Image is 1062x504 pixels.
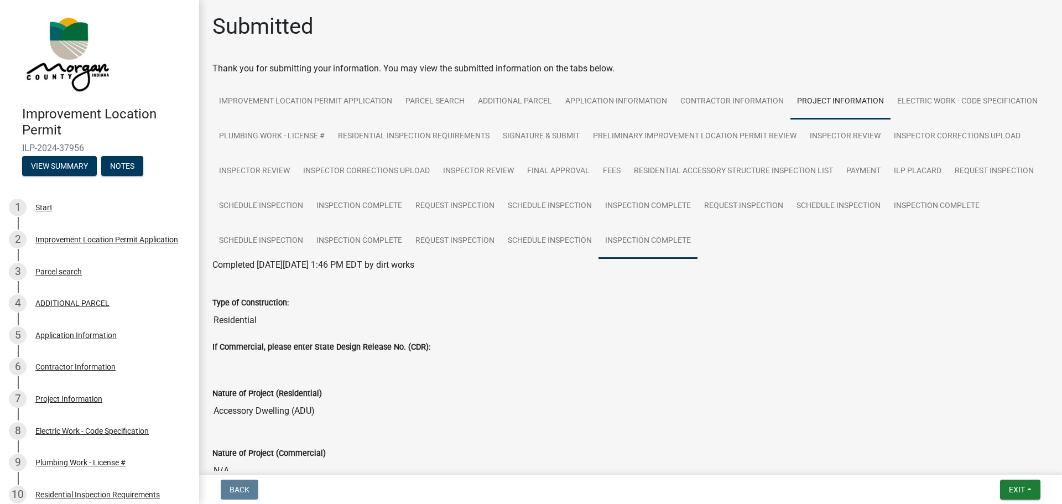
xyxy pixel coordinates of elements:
h4: Improvement Location Permit [22,106,190,138]
a: Final Approval [520,154,596,189]
div: Project Information [35,395,102,403]
span: ILP-2024-37956 [22,143,177,153]
button: View Summary [22,156,97,176]
span: Back [230,485,249,494]
a: Schedule Inspection [501,224,598,259]
a: Schedule Inspection [501,189,598,224]
div: Improvement Location Permit Application [35,236,178,243]
a: Request Inspection [697,189,790,224]
wm-modal-confirm: Notes [101,162,143,171]
a: Plumbing Work - License # [212,119,331,154]
a: Residential Inspection Requirements [331,119,496,154]
h1: Submitted [212,13,314,40]
a: Parcel search [399,84,471,119]
a: Inspection Complete [887,189,986,224]
div: ADDITIONAL PARCEL [35,299,110,307]
div: 2 [9,231,27,248]
a: Schedule Inspection [212,189,310,224]
a: Residential Accessory Structure Inspection List [627,154,840,189]
a: Schedule Inspection [790,189,887,224]
label: If Commercial, please enter State Design Release No. (CDR): [212,344,430,351]
a: ILP Placard [887,154,948,189]
a: Request Inspection [409,189,501,224]
div: Thank you for submitting your information. You may view the submitted information on the tabs below. [212,62,1049,75]
a: Inspection Complete [310,224,409,259]
label: Nature of Project (Residential) [212,390,322,398]
div: 6 [9,358,27,376]
div: Start [35,204,53,211]
div: 8 [9,422,27,440]
label: Type of Construction: [212,299,289,307]
a: Inspector Review [436,154,520,189]
a: Inspector Review [212,154,296,189]
a: Inspector Corrections Upload [296,154,436,189]
div: 1 [9,199,27,216]
a: Inspector Corrections Upload [887,119,1027,154]
div: 7 [9,390,27,408]
div: Residential Inspection Requirements [35,491,160,498]
img: Morgan County, Indiana [22,12,111,95]
a: Inspection Complete [598,189,697,224]
div: Parcel search [35,268,82,276]
a: Application Information [559,84,674,119]
a: Preliminary Improvement Location Permit Review [586,119,803,154]
div: 5 [9,326,27,344]
a: Request Inspection [409,224,501,259]
div: 10 [9,486,27,503]
a: Contractor Information [674,84,790,119]
a: Project Information [790,84,891,119]
button: Exit [1000,480,1040,500]
button: Notes [101,156,143,176]
span: Exit [1009,485,1025,494]
div: 4 [9,294,27,312]
button: Back [221,480,258,500]
a: Signature & Submit [496,119,586,154]
a: Fees [596,154,627,189]
div: Electric Work - Code Specification [35,427,149,435]
a: Request Inspection [948,154,1040,189]
span: Completed [DATE][DATE] 1:46 PM EDT by dirt works [212,259,414,270]
a: Inspector Review [803,119,887,154]
wm-modal-confirm: Summary [22,162,97,171]
div: 9 [9,454,27,471]
a: Inspection Complete [598,224,697,259]
a: Electric Work - Code Specification [891,84,1044,119]
div: Contractor Information [35,363,116,371]
div: 3 [9,263,27,280]
a: Schedule Inspection [212,224,310,259]
a: Improvement Location Permit Application [212,84,399,119]
div: Application Information [35,331,117,339]
div: Plumbing Work - License # [35,459,126,466]
a: Payment [840,154,887,189]
label: Nature of Project (Commercial) [212,450,326,458]
a: ADDITIONAL PARCEL [471,84,559,119]
a: Inspection Complete [310,189,409,224]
